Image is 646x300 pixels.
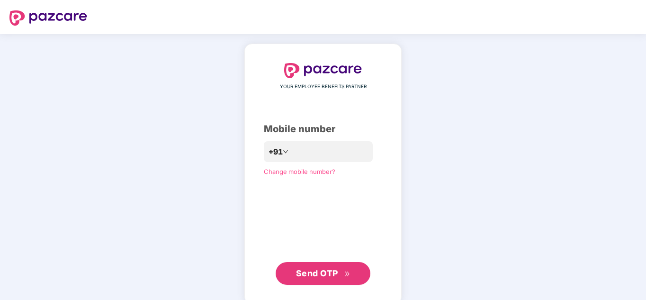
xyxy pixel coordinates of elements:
[276,262,370,285] button: Send OTPdouble-right
[344,271,350,277] span: double-right
[269,146,283,158] span: +91
[283,149,288,155] span: down
[284,63,362,78] img: logo
[264,168,335,175] a: Change mobile number?
[296,268,338,278] span: Send OTP
[264,122,382,136] div: Mobile number
[9,10,87,26] img: logo
[280,83,367,91] span: YOUR EMPLOYEE BENEFITS PARTNER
